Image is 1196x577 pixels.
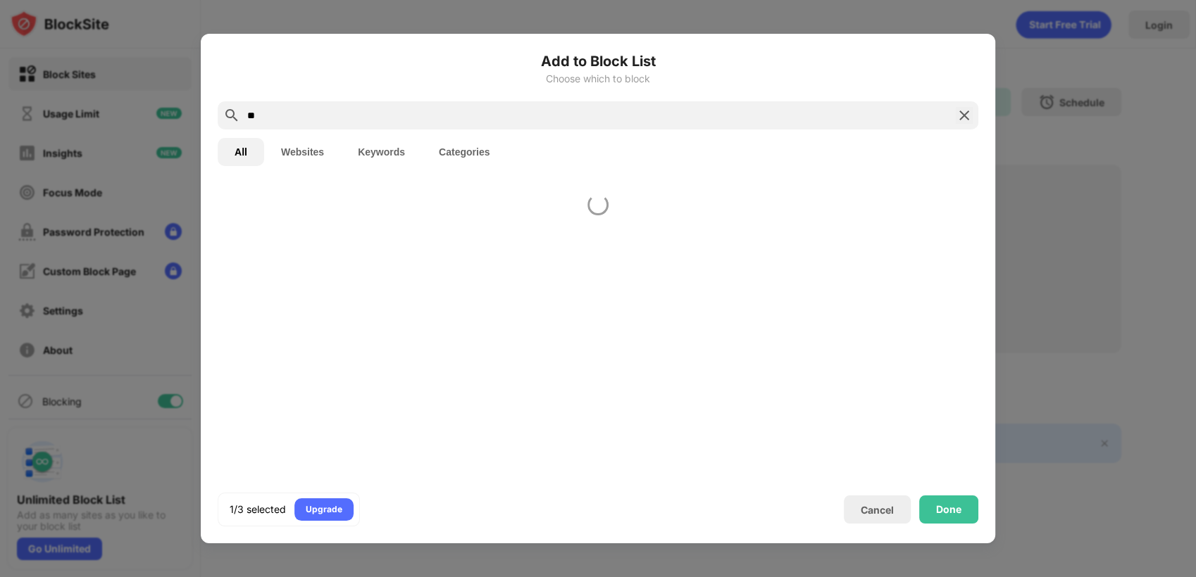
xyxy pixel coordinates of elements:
img: search.svg [223,107,240,124]
div: 1/3 selected [230,502,286,516]
div: Upgrade [306,502,342,516]
div: Choose which to block [218,73,978,84]
div: Done [936,504,961,515]
h6: Add to Block List [218,51,978,72]
button: Keywords [341,138,422,166]
button: All [218,138,264,166]
div: Cancel [861,504,894,516]
button: Categories [422,138,506,166]
img: search-close [956,107,973,124]
button: Websites [264,138,341,166]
